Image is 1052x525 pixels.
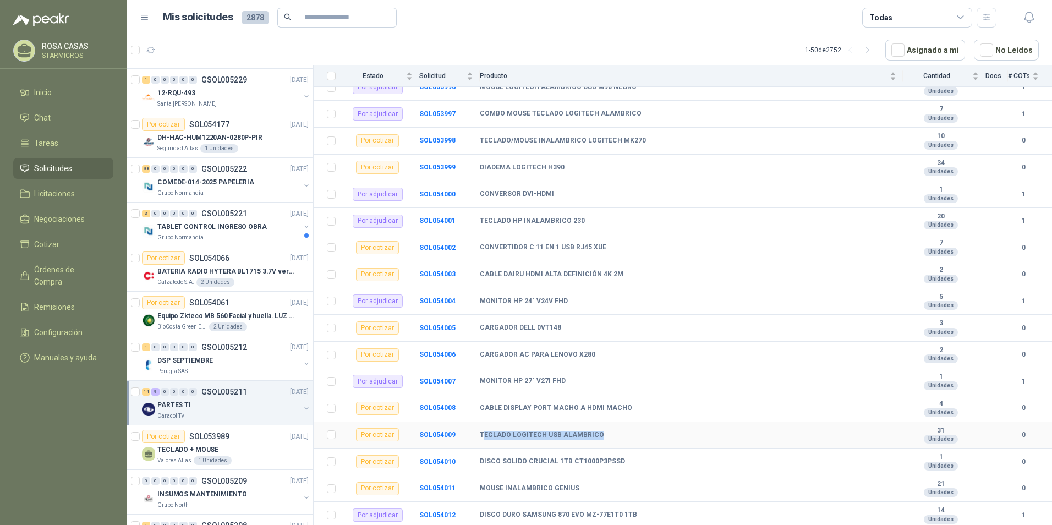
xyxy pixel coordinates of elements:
[480,457,625,466] b: DISCO SOLIDO CRUCIAL 1TB CT1000P3PSSD
[419,136,456,144] a: SOL053998
[480,377,566,386] b: MONITOR HP 27" V27I FHD
[290,253,309,264] p: [DATE]
[1008,430,1039,440] b: 0
[903,159,979,168] b: 34
[142,343,150,351] div: 1
[353,508,403,522] div: Por adjudicar
[179,477,188,485] div: 0
[151,165,160,173] div: 0
[142,314,155,327] img: Company Logo
[201,165,247,173] p: GSOL005222
[290,164,309,174] p: [DATE]
[356,455,399,468] div: Por cotizar
[356,402,399,415] div: Por cotizar
[419,190,456,198] b: SOL054000
[903,346,979,355] b: 2
[903,480,979,489] b: 21
[356,348,399,362] div: Por cotizar
[419,324,456,332] a: SOL054005
[1008,109,1039,119] b: 1
[142,474,311,510] a: 0 0 0 0 0 0 GSOL005209[DATE] Company LogoINSUMOS MANTENIMIENTOGrupo North
[34,326,83,338] span: Configuración
[142,492,155,505] img: Company Logo
[42,52,111,59] p: STARMICROS
[290,209,309,219] p: [DATE]
[480,243,606,252] b: CONVERTIDOR C 11 EN 1 USB RJ45 XUE
[924,354,958,363] div: Unidades
[1008,216,1039,226] b: 1
[142,341,311,376] a: 1 0 0 0 0 0 GSOL005212[DATE] Company LogoDSP SEPTIEMBREPerugia SAS
[157,278,194,287] p: Calzatodo S.A.
[142,388,150,396] div: 14
[419,511,456,519] a: SOL054012
[419,458,456,466] a: SOL054010
[161,210,169,217] div: 0
[194,456,232,465] div: 1 Unidades
[13,209,113,229] a: Negociaciones
[924,87,958,96] div: Unidades
[419,484,456,492] b: SOL054011
[13,297,113,318] a: Remisiones
[480,136,646,145] b: TECLADO/MOUSE INALAMBRICO LOGITECH MK270
[924,167,958,176] div: Unidades
[151,76,160,84] div: 0
[419,217,456,225] b: SOL054001
[189,343,197,351] div: 0
[157,501,189,510] p: Grupo North
[419,163,456,171] b: SOL053999
[170,388,178,396] div: 0
[142,385,311,420] a: 14 9 0 0 0 0 GSOL005211[DATE] Company LogoPARTES TICaracol TV
[974,40,1039,61] button: No Leídos
[924,248,958,256] div: Unidades
[356,428,399,441] div: Por cotizar
[480,217,585,226] b: TECLADO HP INALAMBRICO 230
[157,311,294,321] p: Equipo Zkteco MB 560 Facial y huella. LUZ VISIBLE
[419,297,456,305] a: SOL054004
[157,144,198,153] p: Seguridad Atlas
[157,356,213,366] p: DSP SEPTIEMBRE
[142,162,311,198] a: 88 0 0 0 0 0 GSOL005222[DATE] Company LogoCOMEDE-014-2025 PAPELERIAGrupo Normandía
[1008,162,1039,173] b: 0
[1008,323,1039,333] b: 0
[903,373,979,381] b: 1
[151,343,160,351] div: 0
[1008,65,1052,87] th: # COTs
[1008,135,1039,146] b: 0
[1008,189,1039,200] b: 1
[1008,72,1030,80] span: # COTs
[201,343,247,351] p: GSOL005212
[157,456,191,465] p: Valores Atlas
[924,515,958,524] div: Unidades
[196,278,234,287] div: 2 Unidades
[924,141,958,150] div: Unidades
[13,347,113,368] a: Manuales y ayuda
[353,107,403,121] div: Por adjudicar
[34,238,59,250] span: Cotizar
[356,241,399,254] div: Por cotizar
[924,328,958,337] div: Unidades
[34,301,75,313] span: Remisiones
[480,297,568,306] b: MONITOR HP 24" V24V FHD
[419,431,456,439] b: SOL054009
[157,367,188,376] p: Perugia SAS
[13,82,113,103] a: Inicio
[142,118,185,131] div: Por cotizar
[34,86,52,99] span: Inicio
[480,324,561,332] b: CARGADOR DELL 0VT148
[142,269,155,282] img: Company Logo
[170,210,178,217] div: 0
[189,388,197,396] div: 0
[805,41,876,59] div: 1 - 50 de 2752
[924,488,958,497] div: Unidades
[903,400,979,408] b: 4
[903,293,979,302] b: 5
[419,244,456,251] b: SOL054002
[1008,510,1039,521] b: 1
[480,65,903,87] th: Producto
[903,239,979,248] b: 7
[13,13,69,26] img: Logo peakr
[419,404,456,412] b: SOL054008
[13,158,113,179] a: Solicitudes
[42,42,111,50] p: ROSA CASAS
